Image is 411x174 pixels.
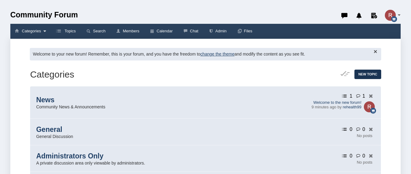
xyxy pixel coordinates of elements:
a: Community Forum [10,11,331,19]
a: New Topic [354,70,381,79]
span: Admin [215,29,227,33]
a: Files [232,24,257,39]
span: Chat [190,29,198,33]
span: 0 [362,127,365,132]
span: 0 [362,153,365,159]
a: Administrators Only [36,152,103,160]
span: 0 [350,127,352,132]
img: zRbW5QAAAAGSURBVAMAjC2QPH9WQcMAAAAASUVORK5CYII= [364,101,375,112]
time: 9 minutes ago [312,105,336,109]
span: 0 [350,153,352,159]
a: Admin [204,24,231,39]
img: zRbW5QAAAAGSURBVAMAjC2QPH9WQcMAAAAASUVORK5CYII= [385,10,396,21]
span: Topics [64,29,76,33]
a: Calendar [145,24,177,39]
a: change the theme [200,52,235,56]
span: Files [244,29,252,33]
a: News [36,96,54,104]
span: Calendar [157,29,173,33]
a: Search [82,24,110,39]
div: Welcome to your new forum! Remember, this is your forum, and you have the freedom to and modify t... [30,48,381,60]
a: Categories [10,24,50,38]
span: 1 [362,93,365,99]
a: Members [111,24,144,39]
span: 1 [350,93,352,99]
a: Chat [178,24,203,39]
span: Search [93,29,106,33]
a: Categories [30,70,75,79]
a: Topics [50,24,80,39]
a: rehealth99 [343,105,361,109]
span: Members [123,29,139,33]
a: General [36,125,62,133]
span: New Topic [358,72,377,76]
a: Welcome to the new forum! [312,100,361,105]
